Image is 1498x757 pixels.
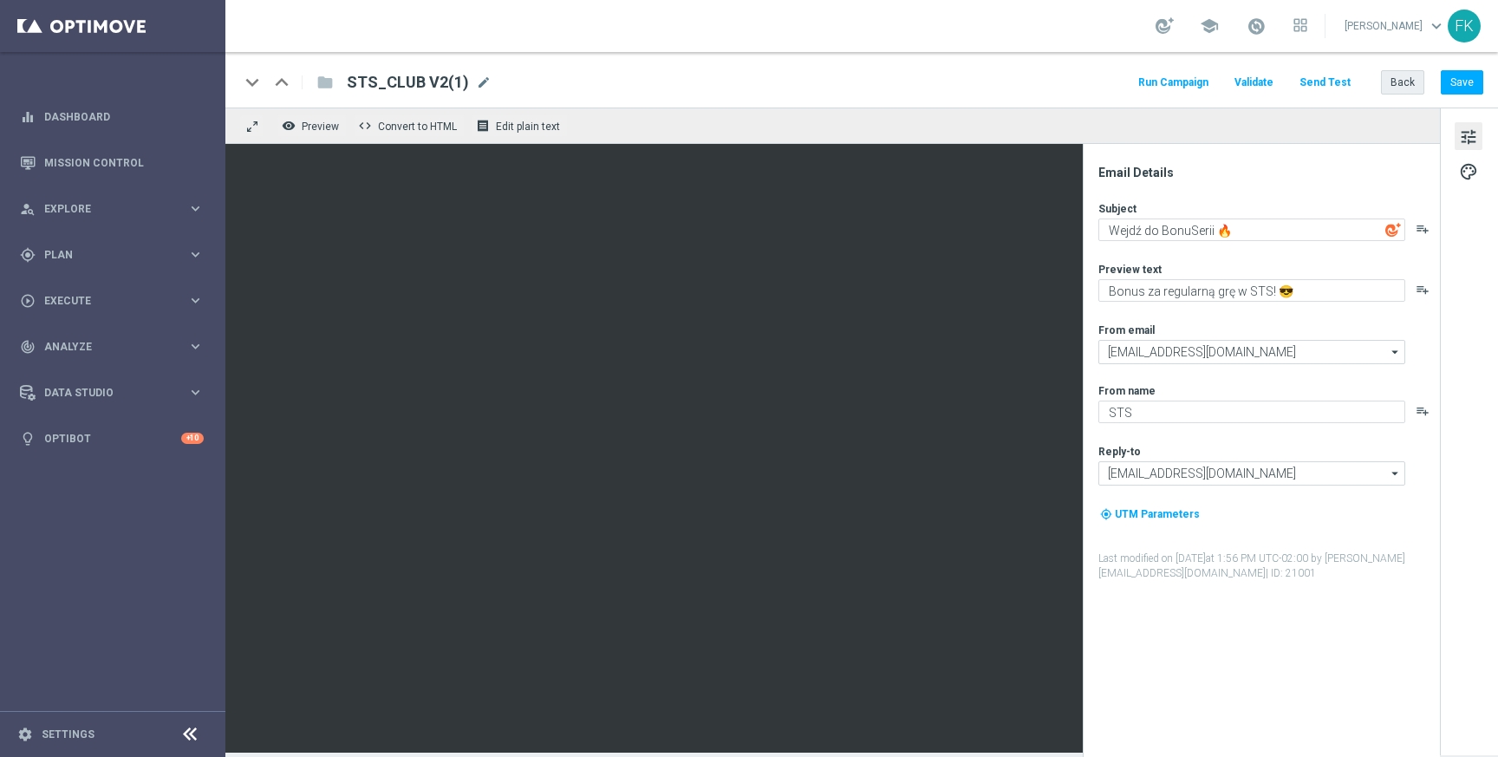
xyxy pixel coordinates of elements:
[1266,567,1316,579] span: | ID: 21001
[1416,283,1430,297] button: playlist_add
[20,201,36,217] i: person_search
[20,415,204,461] div: Optibot
[19,248,205,262] button: gps_fixed Plan keyboard_arrow_right
[19,340,205,354] button: track_changes Analyze keyboard_arrow_right
[1098,202,1137,216] label: Subject
[1297,71,1353,95] button: Send Test
[20,339,187,355] div: Analyze
[1098,445,1141,459] label: Reply-to
[476,119,490,133] i: receipt
[44,415,181,461] a: Optibot
[20,431,36,447] i: lightbulb
[19,202,205,216] button: person_search Explore keyboard_arrow_right
[496,121,560,133] span: Edit plain text
[1416,222,1430,236] button: playlist_add
[44,342,187,352] span: Analyze
[19,110,205,124] button: equalizer Dashboard
[20,94,204,140] div: Dashboard
[44,94,204,140] a: Dashboard
[282,119,296,133] i: remove_red_eye
[44,296,187,306] span: Execute
[1455,122,1482,150] button: tune
[1385,222,1401,238] img: optiGenie.svg
[1448,10,1481,42] div: FK
[187,384,204,401] i: keyboard_arrow_right
[20,201,187,217] div: Explore
[1098,165,1438,180] div: Email Details
[347,72,469,93] span: STS_CLUB V2(1)
[44,140,204,186] a: Mission Control
[472,114,568,137] button: receipt Edit plain text
[1098,263,1162,277] label: Preview text
[20,247,36,263] i: gps_fixed
[1200,16,1219,36] span: school
[20,339,36,355] i: track_changes
[187,292,204,309] i: keyboard_arrow_right
[181,433,204,444] div: +10
[358,119,372,133] span: code
[44,250,187,260] span: Plan
[1098,551,1438,581] label: Last modified on [DATE] at 1:56 PM UTC-02:00 by [PERSON_NAME][EMAIL_ADDRESS][DOMAIN_NAME]
[476,75,492,90] span: mode_edit
[44,204,187,214] span: Explore
[1387,341,1404,363] i: arrow_drop_down
[187,246,204,263] i: keyboard_arrow_right
[187,338,204,355] i: keyboard_arrow_right
[19,294,205,308] button: play_circle_outline Execute keyboard_arrow_right
[1455,157,1482,185] button: palette
[44,388,187,398] span: Data Studio
[19,156,205,170] button: Mission Control
[1232,71,1276,95] button: Validate
[1098,461,1405,486] input: Select
[20,109,36,125] i: equalizer
[20,247,187,263] div: Plan
[1441,70,1483,95] button: Save
[20,293,36,309] i: play_circle_outline
[378,121,457,133] span: Convert to HTML
[1381,70,1424,95] button: Back
[17,727,33,742] i: settings
[302,121,339,133] span: Preview
[1343,13,1448,39] a: [PERSON_NAME]keyboard_arrow_down
[19,432,205,446] button: lightbulb Optibot +10
[1115,508,1200,520] span: UTM Parameters
[1100,508,1112,520] i: my_location
[1098,340,1405,364] input: Select
[187,200,204,217] i: keyboard_arrow_right
[20,140,204,186] div: Mission Control
[19,386,205,400] button: Data Studio keyboard_arrow_right
[20,293,187,309] div: Execute
[1416,404,1430,418] button: playlist_add
[1098,323,1155,337] label: From email
[1459,160,1478,183] span: palette
[42,729,94,740] a: Settings
[277,114,347,137] button: remove_red_eye Preview
[20,385,187,401] div: Data Studio
[1387,462,1404,485] i: arrow_drop_down
[1427,16,1446,36] span: keyboard_arrow_down
[354,114,465,137] button: code Convert to HTML
[1459,126,1478,148] span: tune
[1098,505,1202,524] button: my_location UTM Parameters
[1234,76,1273,88] span: Validate
[1098,384,1156,398] label: From name
[1136,71,1211,95] button: Run Campaign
